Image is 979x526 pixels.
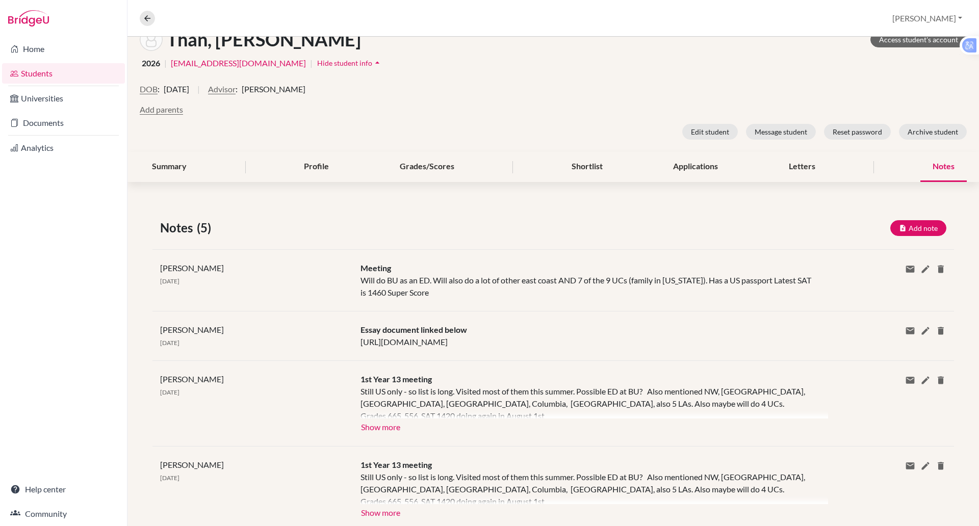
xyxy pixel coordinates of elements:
div: Letters [777,152,828,182]
button: Advisor [208,83,236,95]
div: Grades/Scores [388,152,467,182]
h1: Than, [PERSON_NAME] [167,29,361,50]
a: Access student's account [870,32,967,47]
span: 1st Year 13 meeting [360,374,432,384]
span: [PERSON_NAME] [160,374,224,384]
button: Add parents [140,103,183,116]
span: Essay document linked below [360,325,467,334]
span: [DATE] [160,339,179,347]
span: [DATE] [164,83,189,95]
span: 1st Year 13 meeting [360,460,432,469]
a: Analytics [2,138,125,158]
a: [EMAIL_ADDRESS][DOMAIN_NAME] [171,57,306,69]
button: [PERSON_NAME] [888,9,967,28]
button: Archive student [899,124,967,140]
a: Documents [2,113,125,133]
span: Hide student info [317,59,372,67]
span: | [164,57,167,69]
div: Summary [140,152,199,182]
a: Help center [2,479,125,499]
span: : [236,83,238,95]
button: Reset password [824,124,891,140]
span: | [310,57,313,69]
div: Notes [920,152,967,182]
img: Trong Dan Thy Than's avatar [140,28,163,51]
span: [PERSON_NAME] [160,460,224,469]
div: Shortlist [559,152,615,182]
span: [DATE] [160,388,179,396]
span: (5) [197,219,215,237]
span: [PERSON_NAME] [242,83,305,95]
button: Message student [746,124,816,140]
span: [PERSON_NAME] [160,263,224,273]
span: : [158,83,160,95]
button: Edit student [682,124,738,140]
span: Meeting [360,263,391,273]
button: DOB [140,83,158,95]
i: arrow_drop_up [372,58,382,68]
a: Students [2,63,125,84]
a: Community [2,504,125,524]
button: Add note [890,220,946,236]
div: Profile [292,152,341,182]
button: Show more [360,418,401,434]
span: Notes [160,219,197,237]
span: 2026 [142,57,160,69]
span: [PERSON_NAME] [160,325,224,334]
div: [URL][DOMAIN_NAME] [353,324,820,348]
button: Show more [360,504,401,519]
img: Bridge-U [8,10,49,27]
span: [DATE] [160,474,179,482]
div: Will do BU as an ED. Will also do a lot of other east coast AND 7 of the 9 UCs (family in [US_STA... [353,262,820,299]
span: | [197,83,200,103]
a: Universities [2,88,125,109]
div: Applications [661,152,730,182]
button: Hide student infoarrow_drop_up [317,55,383,71]
div: Still US only - so list is long. Visited most of them this summer. Possible ED at BU? Also mentio... [360,385,813,418]
span: [DATE] [160,277,179,285]
div: Still US only - so list is long. Visited most of them this summer. Possible ED at BU? Also mentio... [360,471,813,504]
a: Home [2,39,125,59]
